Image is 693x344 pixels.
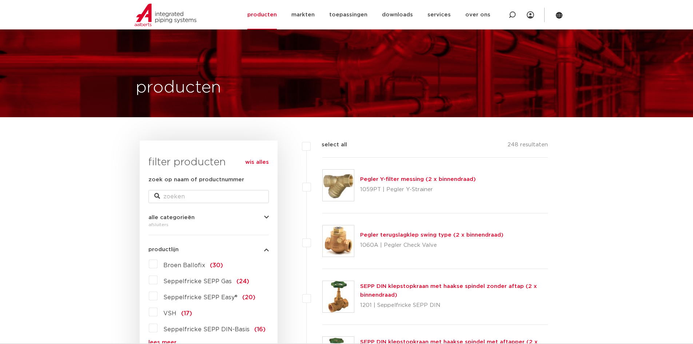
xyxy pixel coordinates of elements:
[507,141,548,152] p: 248 resultaten
[323,170,354,201] img: Thumbnail for Pegler Y-filter messing (2 x binnendraad)
[236,278,249,284] span: (24)
[323,225,354,257] img: Thumbnail for Pegler terugslagklep swing type (2 x binnendraad)
[136,76,221,99] h1: producten
[360,240,503,251] p: 1060A | Pegler Check Valve
[148,215,269,220] button: alle categorieën
[242,294,255,300] span: (20)
[148,247,269,252] button: productlijn
[163,327,250,332] span: Seppelfricke SEPP DIN-Basis
[148,220,269,229] div: afsluiters
[148,215,195,220] span: alle categorieën
[148,155,269,170] h3: filter producten
[163,311,176,316] span: VSH
[360,232,503,238] a: Pegler terugslagklep swing type (2 x binnendraad)
[245,158,269,167] a: wis alles
[148,190,269,203] input: zoeken
[254,327,266,332] span: (16)
[181,311,192,316] span: (17)
[311,141,347,149] label: select all
[360,300,548,311] p: 1201 | Seppelfricke SEPP DIN
[360,177,476,182] a: Pegler Y-filter messing (2 x binnendraad)
[360,284,537,298] a: SEPP DIN klepstopkraan met haakse spindel zonder aftap (2 x binnendraad)
[148,247,179,252] span: productlijn
[163,262,205,268] span: Broen Ballofix
[163,294,238,300] span: Seppelfricke SEPP Easy®
[323,281,354,312] img: Thumbnail for SEPP DIN klepstopkraan met haakse spindel zonder aftap (2 x binnendraad)
[360,184,476,195] p: 1059PT | Pegler Y-Strainer
[210,262,223,268] span: (30)
[163,278,232,284] span: Seppelfricke SEPP Gas
[148,175,244,184] label: zoek op naam of productnummer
